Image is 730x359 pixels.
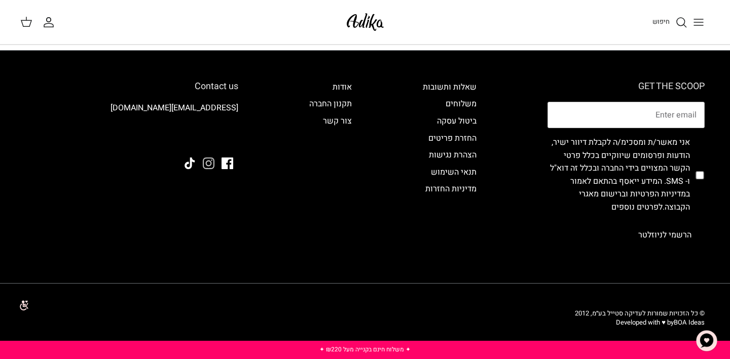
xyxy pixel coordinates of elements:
[674,317,705,327] a: BOA Ideas
[425,183,477,195] a: מדיניות החזרות
[8,291,35,319] img: accessibility_icon02.svg
[111,102,238,114] a: [EMAIL_ADDRESS][DOMAIN_NAME]
[344,10,387,34] img: Adika IL
[575,318,705,327] p: Developed with ♥ by
[547,81,705,92] h6: GET THE SCOOP
[575,308,705,318] span: © כל הזכויות שמורות לעדיקה סטייל בע״מ, 2012
[210,130,238,143] img: Adika IL
[43,16,59,28] a: החשבון שלי
[333,81,352,93] a: אודות
[299,81,362,248] div: Secondary navigation
[547,102,705,128] input: Email
[547,136,690,214] label: אני מאשר/ת ומסכימ/ה לקבלת דיוור ישיר, הודעות ופרסומים שיווקיים בכלל פרטי הקשר המצויים בידי החברה ...
[184,157,196,169] a: Tiktok
[323,115,352,127] a: צור קשר
[25,81,238,92] h6: Contact us
[203,157,214,169] a: Instagram
[687,11,710,33] button: Toggle menu
[652,17,670,26] span: חיפוש
[446,98,477,110] a: משלוחים
[428,132,477,144] a: החזרת פריטים
[437,115,477,127] a: ביטול עסקה
[625,222,705,248] button: הרשמי לניוזלטר
[429,149,477,161] a: הצהרת נגישות
[319,345,411,354] a: ✦ משלוח חינם בקנייה מעל ₪220 ✦
[309,98,352,110] a: תקנון החברה
[652,16,687,28] a: חיפוש
[423,81,477,93] a: שאלות ותשובות
[611,201,663,213] a: לפרטים נוספים
[413,81,487,248] div: Secondary navigation
[691,326,722,356] button: צ'אט
[222,157,233,169] a: Facebook
[431,166,477,178] a: תנאי השימוש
